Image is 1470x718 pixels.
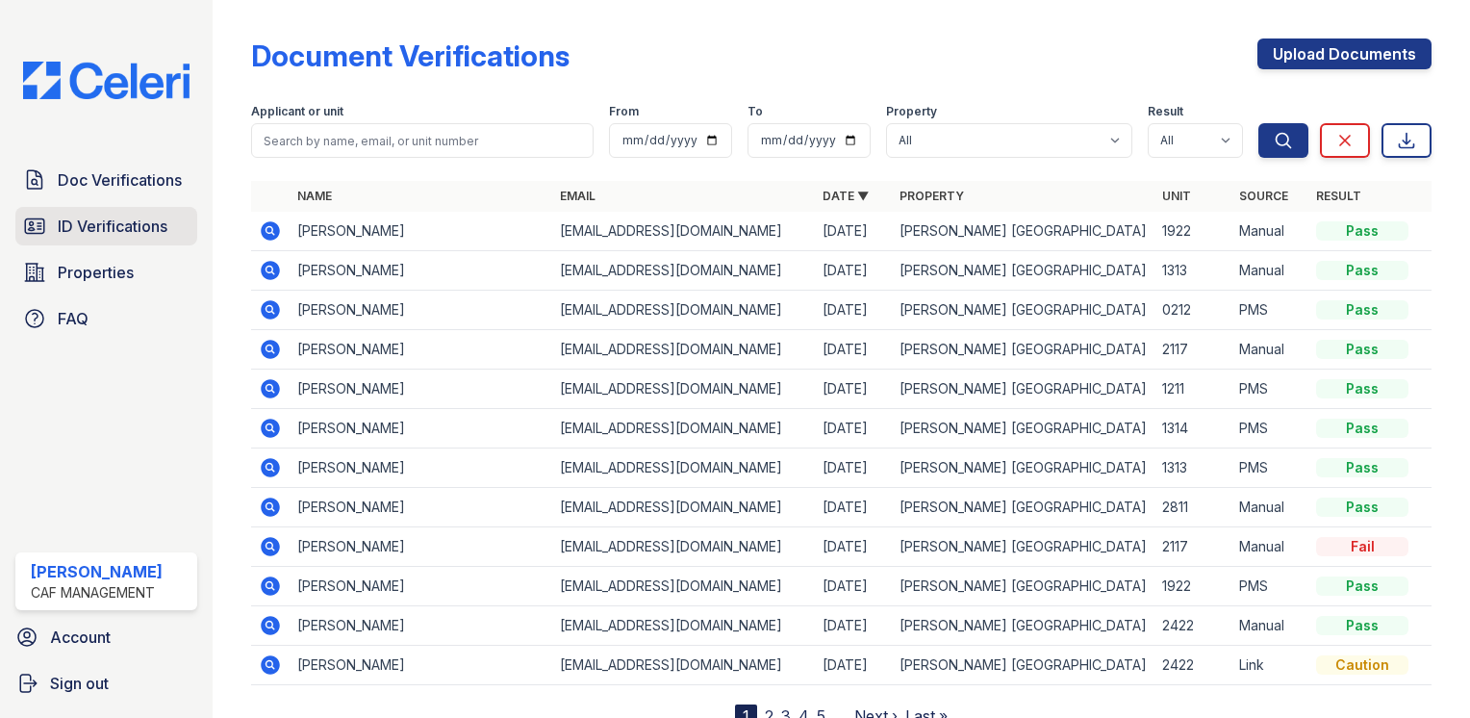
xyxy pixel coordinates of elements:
[1257,38,1432,69] a: Upload Documents
[815,567,892,606] td: [DATE]
[1231,527,1308,567] td: Manual
[50,672,109,695] span: Sign out
[560,189,596,203] a: Email
[297,189,332,203] a: Name
[552,606,815,646] td: [EMAIL_ADDRESS][DOMAIN_NAME]
[552,449,815,488] td: [EMAIL_ADDRESS][DOMAIN_NAME]
[1162,189,1191,203] a: Unit
[1239,189,1288,203] a: Source
[290,251,552,291] td: [PERSON_NAME]
[290,488,552,527] td: [PERSON_NAME]
[1231,330,1308,370] td: Manual
[748,104,763,119] label: To
[892,646,1154,685] td: [PERSON_NAME] [GEOGRAPHIC_DATA]
[1231,488,1308,527] td: Manual
[552,646,815,685] td: [EMAIL_ADDRESS][DOMAIN_NAME]
[1154,212,1231,251] td: 1922
[552,527,815,567] td: [EMAIL_ADDRESS][DOMAIN_NAME]
[886,104,937,119] label: Property
[8,62,205,99] img: CE_Logo_Blue-a8612792a0a2168367f1c8372b55b34899dd931a85d93a1a3d3e32e68fde9ad4.png
[251,123,594,158] input: Search by name, email, or unit number
[290,212,552,251] td: [PERSON_NAME]
[251,104,343,119] label: Applicant or unit
[290,370,552,409] td: [PERSON_NAME]
[1316,419,1408,438] div: Pass
[1231,291,1308,330] td: PMS
[892,330,1154,370] td: [PERSON_NAME] [GEOGRAPHIC_DATA]
[58,168,182,192] span: Doc Verifications
[290,606,552,646] td: [PERSON_NAME]
[552,370,815,409] td: [EMAIL_ADDRESS][DOMAIN_NAME]
[892,291,1154,330] td: [PERSON_NAME] [GEOGRAPHIC_DATA]
[1154,330,1231,370] td: 2117
[815,251,892,291] td: [DATE]
[1231,646,1308,685] td: Link
[1154,370,1231,409] td: 1211
[609,104,639,119] label: From
[31,583,163,603] div: CAF Management
[1154,449,1231,488] td: 1313
[290,527,552,567] td: [PERSON_NAME]
[1231,449,1308,488] td: PMS
[1316,340,1408,359] div: Pass
[815,291,892,330] td: [DATE]
[892,409,1154,449] td: [PERSON_NAME] [GEOGRAPHIC_DATA]
[251,38,570,73] div: Document Verifications
[1154,291,1231,330] td: 0212
[1316,300,1408,320] div: Pass
[815,370,892,409] td: [DATE]
[290,409,552,449] td: [PERSON_NAME]
[815,212,892,251] td: [DATE]
[1154,251,1231,291] td: 1313
[290,291,552,330] td: [PERSON_NAME]
[892,606,1154,646] td: [PERSON_NAME] [GEOGRAPHIC_DATA]
[1231,370,1308,409] td: PMS
[1316,498,1408,517] div: Pass
[1231,606,1308,646] td: Manual
[1231,251,1308,291] td: Manual
[15,253,197,292] a: Properties
[58,307,89,330] span: FAQ
[1316,189,1361,203] a: Result
[552,567,815,606] td: [EMAIL_ADDRESS][DOMAIN_NAME]
[552,330,815,370] td: [EMAIL_ADDRESS][DOMAIN_NAME]
[815,449,892,488] td: [DATE]
[1231,409,1308,449] td: PMS
[15,161,197,199] a: Doc Verifications
[50,626,111,649] span: Account
[58,215,167,238] span: ID Verifications
[15,207,197,245] a: ID Verifications
[1154,567,1231,606] td: 1922
[892,251,1154,291] td: [PERSON_NAME] [GEOGRAPHIC_DATA]
[1316,655,1408,675] div: Caution
[900,189,964,203] a: Property
[1316,379,1408,398] div: Pass
[31,560,163,583] div: [PERSON_NAME]
[892,527,1154,567] td: [PERSON_NAME] [GEOGRAPHIC_DATA]
[1154,488,1231,527] td: 2811
[1316,261,1408,280] div: Pass
[290,330,552,370] td: [PERSON_NAME]
[15,299,197,338] a: FAQ
[892,567,1154,606] td: [PERSON_NAME] [GEOGRAPHIC_DATA]
[552,251,815,291] td: [EMAIL_ADDRESS][DOMAIN_NAME]
[892,212,1154,251] td: [PERSON_NAME] [GEOGRAPHIC_DATA]
[1316,537,1408,556] div: Fail
[823,189,869,203] a: Date ▼
[892,449,1154,488] td: [PERSON_NAME] [GEOGRAPHIC_DATA]
[815,330,892,370] td: [DATE]
[1316,221,1408,241] div: Pass
[552,291,815,330] td: [EMAIL_ADDRESS][DOMAIN_NAME]
[892,488,1154,527] td: [PERSON_NAME] [GEOGRAPHIC_DATA]
[892,370,1154,409] td: [PERSON_NAME] [GEOGRAPHIC_DATA]
[815,606,892,646] td: [DATE]
[1154,606,1231,646] td: 2422
[1154,527,1231,567] td: 2117
[1316,458,1408,477] div: Pass
[1231,567,1308,606] td: PMS
[1148,104,1183,119] label: Result
[290,567,552,606] td: [PERSON_NAME]
[815,527,892,567] td: [DATE]
[1231,212,1308,251] td: Manual
[58,261,134,284] span: Properties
